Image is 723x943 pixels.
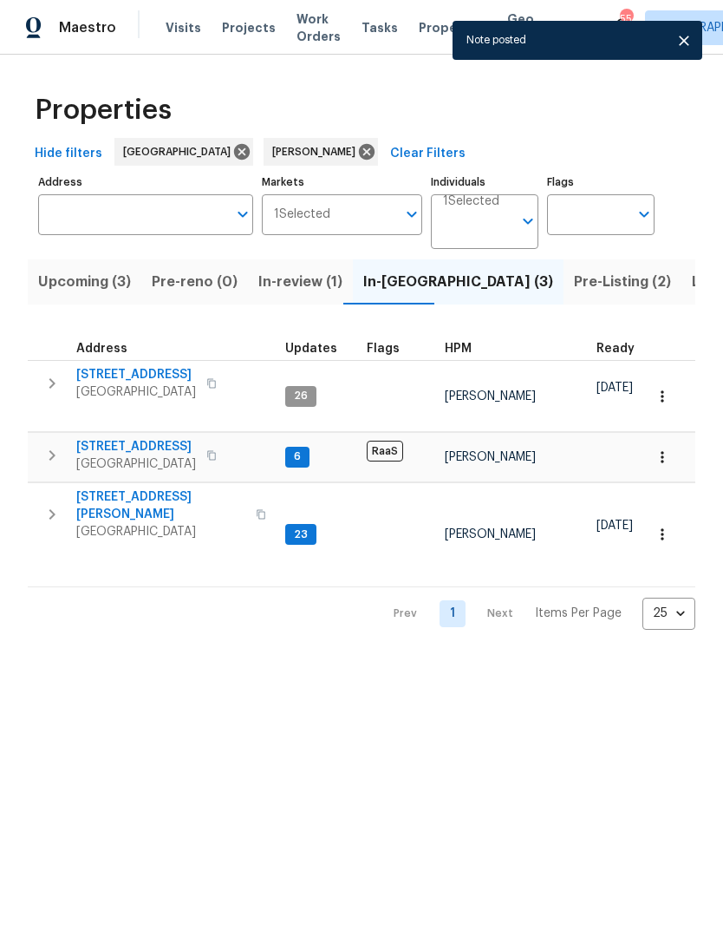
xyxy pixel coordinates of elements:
[287,449,308,464] span: 6
[272,143,362,160] span: [PERSON_NAME]
[76,488,245,523] span: [STREET_ADDRESS][PERSON_NAME]
[363,270,553,294] span: In-[GEOGRAPHIC_DATA] (3)
[445,451,536,463] span: [PERSON_NAME]
[222,19,276,36] span: Projects
[390,143,466,165] span: Clear Filters
[35,102,172,119] span: Properties
[620,10,632,28] div: 55
[231,202,255,226] button: Open
[262,177,423,187] label: Markets
[443,194,499,209] span: 1 Selected
[76,343,127,355] span: Address
[596,343,650,355] div: Earliest renovation start date (first business day after COE or Checkout)
[166,19,201,36] span: Visits
[367,441,403,462] span: RaaS
[123,143,238,160] span: [GEOGRAPHIC_DATA]
[152,270,238,294] span: Pre-reno (0)
[596,520,633,532] span: [DATE]
[35,143,102,165] span: Hide filters
[596,343,635,355] span: Ready
[547,177,655,187] label: Flags
[264,138,378,166] div: [PERSON_NAME]
[383,138,472,170] button: Clear Filters
[28,138,109,170] button: Hide filters
[445,343,472,355] span: HPM
[76,455,196,473] span: [GEOGRAPHIC_DATA]
[274,207,330,222] span: 1 Selected
[440,600,466,627] a: Goto page 1
[287,389,315,403] span: 26
[367,343,400,355] span: Flags
[445,528,536,540] span: [PERSON_NAME]
[431,177,538,187] label: Individuals
[76,383,196,401] span: [GEOGRAPHIC_DATA]
[507,10,590,45] span: Geo Assignments
[642,591,695,636] div: 25
[38,177,253,187] label: Address
[445,390,536,403] span: [PERSON_NAME]
[361,22,398,34] span: Tasks
[59,19,116,36] span: Maestro
[285,343,337,355] span: Updates
[516,209,540,233] button: Open
[535,605,622,622] p: Items Per Page
[296,10,341,45] span: Work Orders
[632,202,656,226] button: Open
[76,366,196,383] span: [STREET_ADDRESS]
[114,138,253,166] div: [GEOGRAPHIC_DATA]
[76,523,245,540] span: [GEOGRAPHIC_DATA]
[76,438,196,455] span: [STREET_ADDRESS]
[38,270,131,294] span: Upcoming (3)
[400,202,424,226] button: Open
[287,527,315,542] span: 23
[574,270,671,294] span: Pre-Listing (2)
[419,19,486,36] span: Properties
[258,270,342,294] span: In-review (1)
[377,598,695,630] nav: Pagination Navigation
[596,382,633,394] span: [DATE]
